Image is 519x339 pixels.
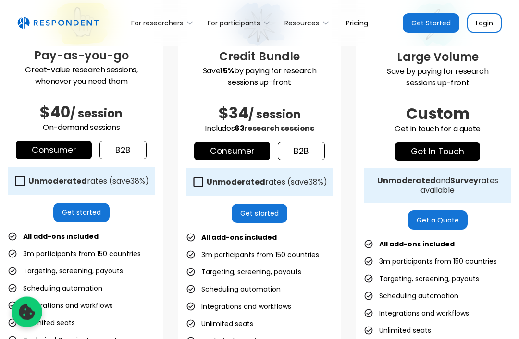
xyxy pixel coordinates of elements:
div: Resources [284,18,319,28]
a: b2b [278,142,325,161]
span: 38% [309,177,323,188]
div: rates (save ) [207,178,327,187]
li: 3m participants from 150 countries [186,248,319,262]
li: 3m participants from 150 countries [8,247,141,261]
div: For participants [208,18,260,28]
li: Scheduling automation [186,283,281,296]
a: Consumer [194,142,270,161]
div: For researchers [131,18,183,28]
li: Integrations and workflows [8,299,113,313]
li: Integrations and workflows [186,300,291,314]
li: Targeting, screening, payouts [186,266,301,279]
span: $34 [219,103,248,124]
a: Get a Quote [408,211,468,230]
div: For researchers [126,12,202,34]
a: b2b [99,141,147,160]
strong: Unmoderated [377,175,436,187]
h3: Credit Bundle [186,48,334,66]
div: rates (save ) [28,177,149,187]
strong: Survey [450,175,478,187]
a: home [17,17,99,29]
p: Save by paying for research sessions up-front [364,66,511,89]
span: research sessions [244,123,314,134]
strong: All add-ons included [201,233,277,243]
strong: All add-ons included [23,232,99,242]
li: Unlimited seats [364,324,431,338]
p: Get in touch for a quote [364,124,511,135]
p: On-demand sessions [8,122,155,134]
h3: Pay-as-you-go [8,47,155,65]
li: Scheduling automation [364,290,458,303]
strong: Unmoderated [28,176,87,187]
li: Scheduling automation [8,282,102,295]
span: 38% [130,176,145,187]
span: Custom [406,103,470,125]
div: Resources [279,12,338,34]
strong: All add-ons included [379,240,455,249]
a: Get Started [403,13,459,33]
a: Consumer [16,141,92,160]
span: 63 [235,123,244,134]
p: Great-value research sessions, whenever you need them [8,65,155,88]
a: Login [467,13,502,33]
p: Includes [186,123,334,135]
li: Targeting, screening, payouts [8,265,123,278]
a: Pricing [338,12,376,34]
a: get in touch [395,143,480,161]
span: $40 [40,102,70,123]
span: / session [70,106,123,122]
div: For participants [202,12,279,34]
img: Untitled UI logotext [17,17,99,29]
h3: Large Volume [364,49,511,66]
li: Unlimited seats [8,316,75,330]
p: Save by paying for research sessions up-front [186,66,334,89]
li: Integrations and workflows [364,307,469,320]
li: Targeting, screening, payouts [364,272,479,286]
strong: Unmoderated [207,177,265,188]
span: / session [248,107,301,123]
a: Get started [232,204,288,223]
li: 3m participants from 150 countries [364,255,497,269]
strong: 15% [220,66,234,77]
a: Get started [53,203,110,222]
div: and rates available [364,176,511,196]
li: Unlimited seats [186,317,253,331]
